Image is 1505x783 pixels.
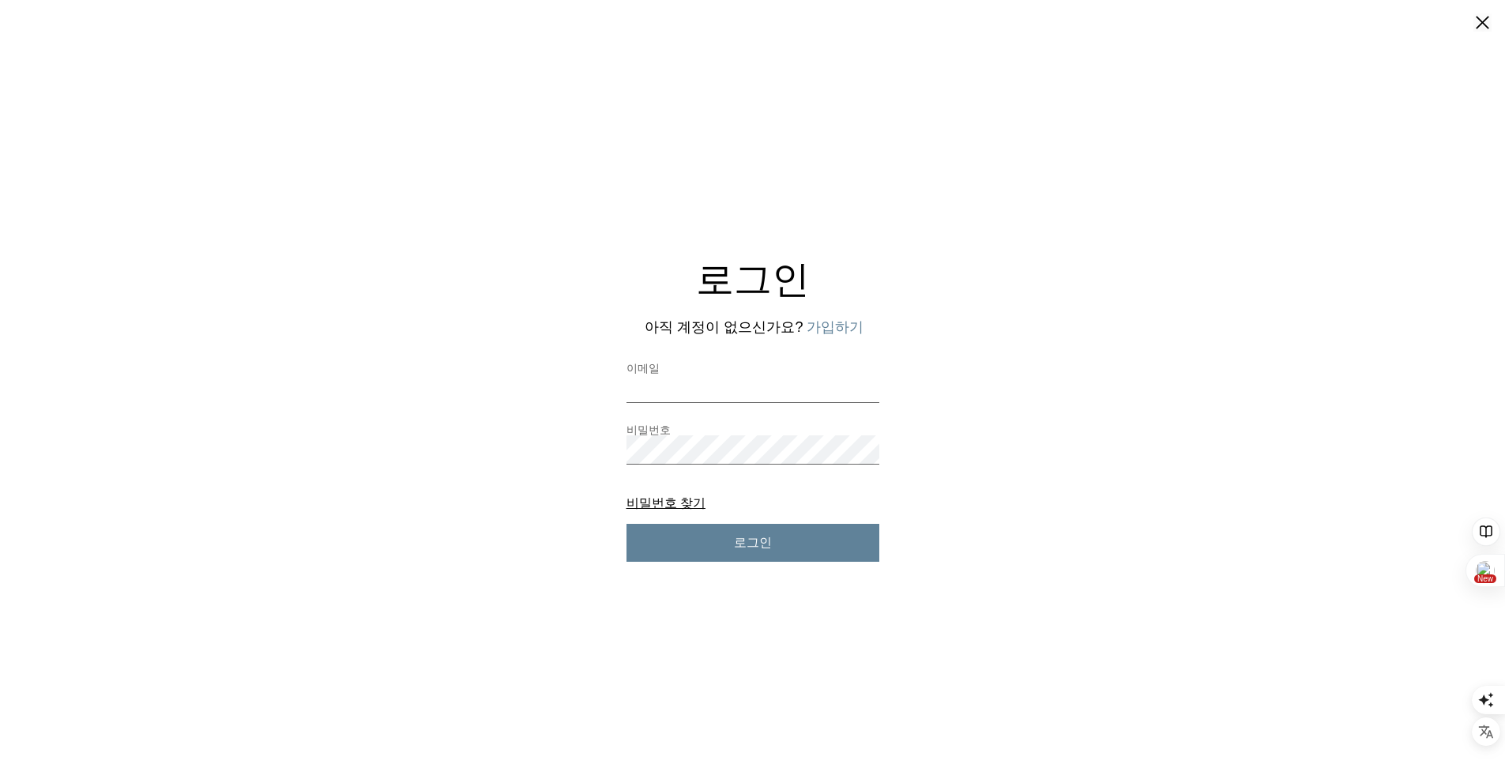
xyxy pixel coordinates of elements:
[1473,13,1492,35] button: 닫기
[626,524,879,562] button: 로그인
[645,319,803,335] span: 아직 계정이 없으신가요?
[626,261,879,299] h2: 로그인
[734,535,772,551] span: 로그인
[626,424,879,435] label: 비밀번호
[626,496,705,510] button: 비밀번호 찾기
[626,363,879,374] label: 이메일
[807,318,863,337] button: 아직 계정이 없으신가요? 가입하기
